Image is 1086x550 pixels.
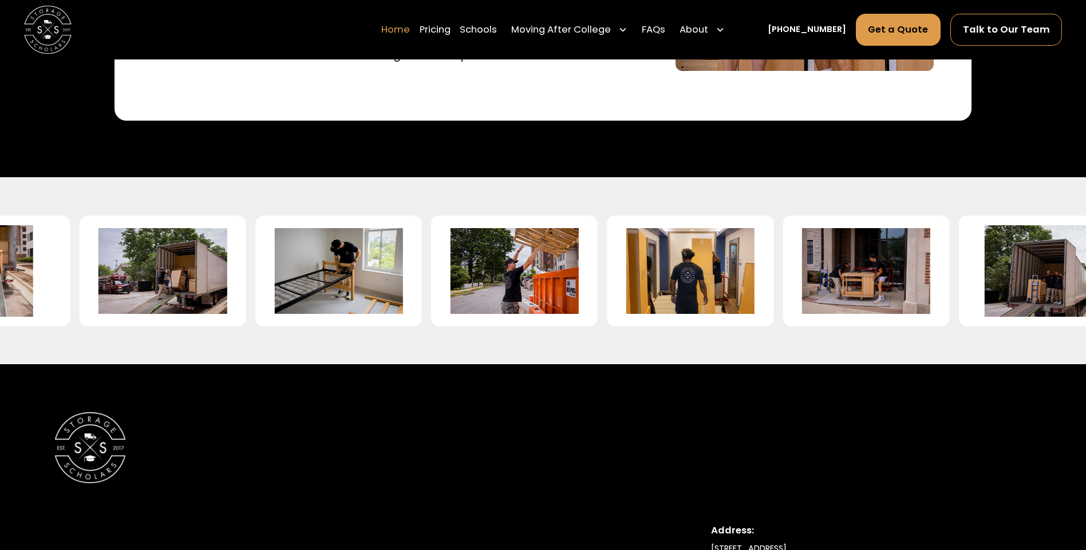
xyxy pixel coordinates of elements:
div: Moving After College [507,13,633,46]
img: Storage Scholars main logo [24,6,72,53]
a: Pricing [420,13,451,46]
a: Talk to Our Team [950,14,1063,46]
div: About [680,23,708,37]
a: Schools [460,13,497,46]
div: About [675,13,730,46]
a: [PHONE_NUMBER] [768,23,846,36]
a: Get a Quote [856,14,941,46]
div: Moving After College [511,23,611,37]
a: home [24,6,72,53]
a: Home [381,13,410,46]
a: FAQs [642,13,665,46]
div: Address: [711,524,1004,538]
img: Storage Scholars Logomark. [54,412,126,484]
